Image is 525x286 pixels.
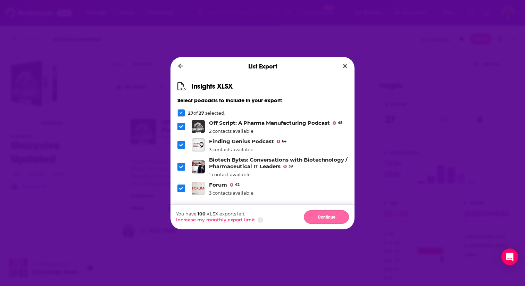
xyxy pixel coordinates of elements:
[340,62,350,71] button: Close
[333,121,342,125] a: 45
[282,140,286,143] span: 64
[209,172,348,177] div: 1 contact available
[289,165,293,168] span: 39
[191,82,233,91] h1: Insights XLSX
[235,183,240,186] span: 42
[209,147,286,152] div: 3 contacts available
[188,110,225,116] p: of selected.
[177,97,348,104] h3: Select podcasts to include in your export:
[209,138,274,145] a: Finding Genius Podcast
[170,57,355,76] div: List Export
[176,211,263,216] p: You have XLSX exports left.
[192,160,205,173] img: Biotech Bytes: Conversations with Biotechnology / Pharmaceutical IT Leaders
[192,182,205,195] img: Forum
[338,122,342,124] span: 45
[199,110,204,116] span: 27
[209,128,342,134] div: 2 contacts available
[501,248,518,265] div: Open Intercom Messenger
[283,165,293,168] a: 39
[230,183,240,187] a: 42
[304,210,349,224] button: Continue
[192,138,205,152] img: Finding Genius Podcast
[209,120,330,126] a: Off Script: A Pharma Manufacturing Podcast
[192,120,205,133] img: Off Script: A Pharma Manufacturing Podcast
[176,217,256,222] button: Increase my monthly export limit.
[209,156,348,170] a: Biotech Bytes: Conversations with Biotechnology / Pharmaceutical IT Leaders
[277,140,286,143] a: 64
[198,211,206,216] span: 100
[209,181,227,188] a: Forum
[188,110,193,116] span: 27
[209,190,253,196] div: 3 contacts available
